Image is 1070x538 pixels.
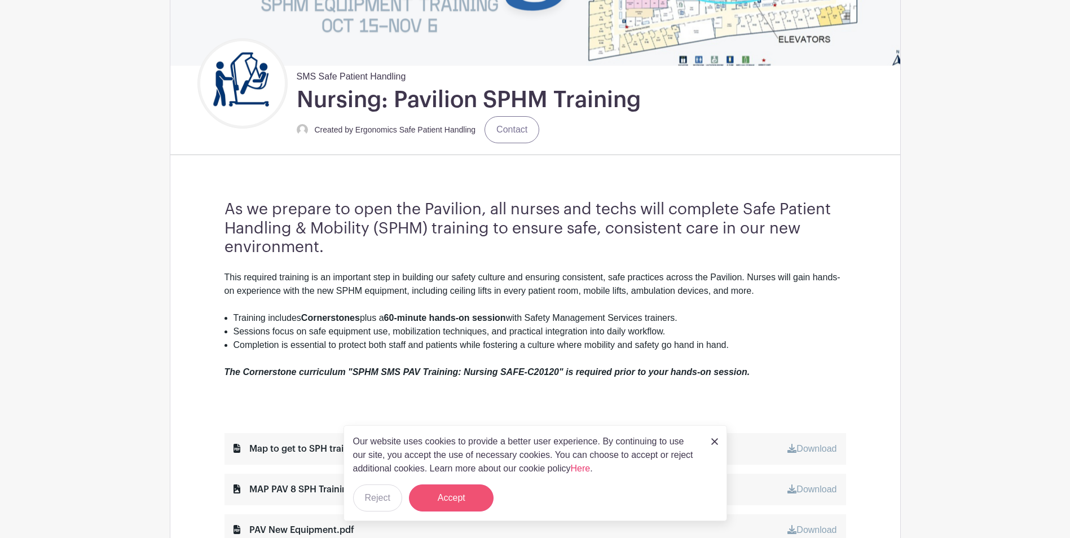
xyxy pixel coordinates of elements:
h1: Nursing: Pavilion SPHM Training [297,86,641,114]
div: PAV New Equipment.pdf [234,523,354,537]
button: Accept [409,484,494,511]
em: The Cornerstone curriculum "SPHM SMS PAV Training: Nursing SAFE-C20120" is required prior to your... [224,367,750,377]
a: Download [787,444,836,453]
li: Training includes plus a with Safety Management Services trainers. [234,311,846,325]
small: Created by Ergonomics Safe Patient Handling [315,125,476,134]
button: Reject [353,484,402,511]
div: MAP PAV 8 SPH Training Room.jpg [234,483,397,496]
a: Contact [485,116,539,143]
img: close_button-5f87c8562297e5c2d7936805f587ecaba9071eb48480494691a3f1689db116b3.svg [711,438,718,445]
img: Untitled%20design.png [200,41,285,126]
h3: As we prepare to open the Pavilion, all nurses and techs will complete Safe Patient Handling & Mo... [224,200,846,257]
img: default-ce2991bfa6775e67f084385cd625a349d9dcbb7a52a09fb2fda1e96e2d18dcdb.png [297,124,308,135]
a: Download [787,525,836,535]
span: SMS Safe Patient Handling [297,65,406,83]
a: Download [787,484,836,494]
li: Sessions focus on safe equipment use, mobilization techniques, and practical integration into dai... [234,325,846,338]
div: Map to get to SPH training from UH.pdf [234,442,419,456]
li: Completion is essential to protect both staff and patients while fostering a culture where mobili... [234,338,846,352]
a: Here [571,464,591,473]
strong: 60-minute hands-on session [384,313,506,323]
div: This required training is an important step in building our safety culture and ensuring consisten... [224,271,846,311]
strong: Cornerstones [301,313,360,323]
p: Our website uses cookies to provide a better user experience. By continuing to use our site, you ... [353,435,699,475]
